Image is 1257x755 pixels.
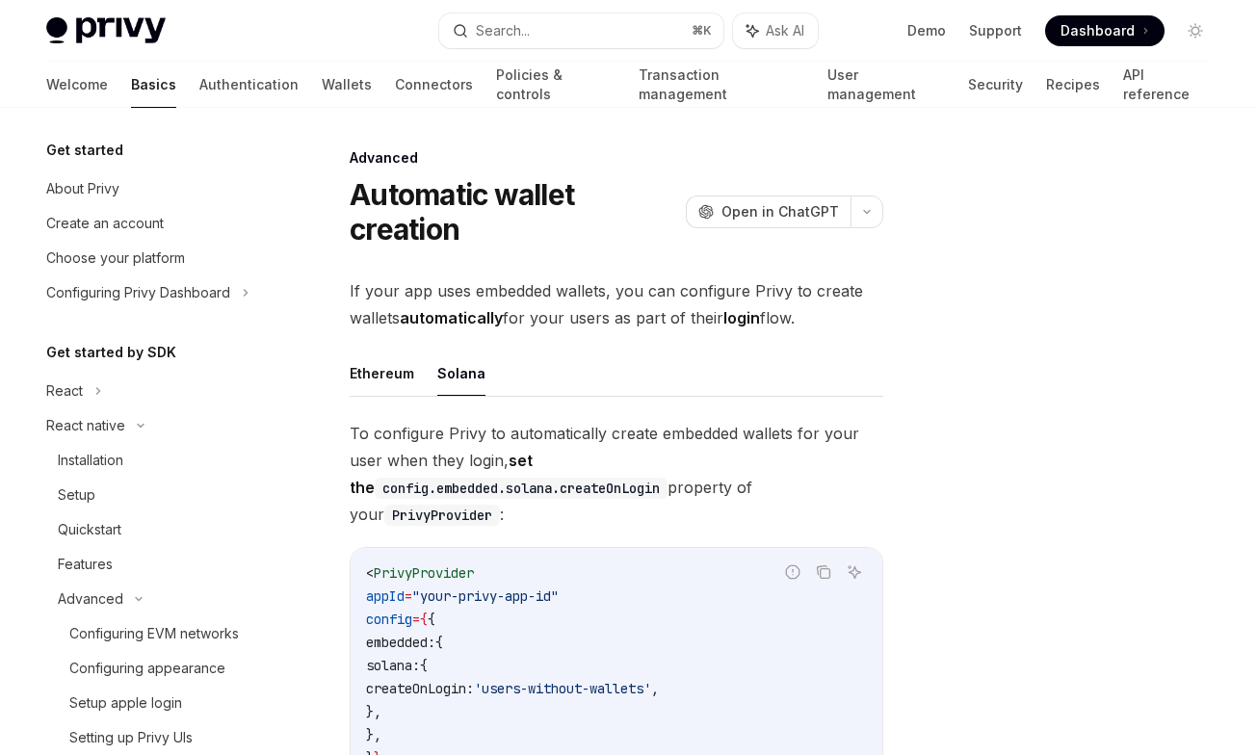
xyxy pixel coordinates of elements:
a: Choose your platform [31,241,277,275]
a: Dashboard [1045,15,1165,46]
a: Setup apple login [31,686,277,720]
a: Configuring EVM networks [31,616,277,651]
span: appId [366,587,405,605]
button: Ask AI [842,560,867,585]
button: Toggle dark mode [1180,15,1211,46]
code: config.embedded.solana.createOnLogin [375,478,668,499]
div: Choose your platform [46,247,185,270]
span: config [366,611,412,628]
span: = [405,587,412,605]
a: Authentication [199,62,299,108]
span: PrivyProvider [374,564,474,582]
a: Policies & controls [496,62,615,108]
span: }, [366,703,381,720]
button: Ask AI [733,13,818,48]
h5: Get started [46,139,123,162]
button: Ethereum [350,351,414,396]
a: Support [969,21,1022,40]
span: { [420,657,428,674]
span: }, [366,726,381,743]
span: "your-privy-app-id" [412,587,559,605]
a: Recipes [1046,62,1100,108]
div: Search... [476,19,530,42]
a: Basics [131,62,176,108]
a: Create an account [31,206,277,241]
a: Installation [31,443,277,478]
span: ⌘ K [692,23,712,39]
div: Configuring appearance [69,657,225,680]
strong: login [723,308,760,327]
img: light logo [46,17,166,44]
div: React native [46,414,125,437]
button: Report incorrect code [780,560,805,585]
div: About Privy [46,177,119,200]
div: Setup apple login [69,691,182,715]
a: User management [827,62,945,108]
a: Connectors [395,62,473,108]
span: To configure Privy to automatically create embedded wallets for your user when they login, proper... [350,420,883,528]
div: Create an account [46,212,164,235]
span: If your app uses embedded wallets, you can configure Privy to create wallets for your users as pa... [350,277,883,331]
span: createOnLogin: [366,680,474,697]
h1: Automatic wallet creation [350,177,678,247]
span: Open in ChatGPT [721,202,839,221]
code: PrivyProvider [384,505,500,526]
div: Features [58,553,113,576]
a: Wallets [322,62,372,108]
a: API reference [1123,62,1211,108]
span: = [412,611,420,628]
span: { [435,634,443,651]
span: solana: [366,657,420,674]
a: Setup [31,478,277,512]
h5: Get started by SDK [46,341,176,364]
a: Features [31,547,277,582]
a: About Privy [31,171,277,206]
a: Transaction management [639,62,804,108]
span: Ask AI [766,21,804,40]
div: Setup [58,483,95,507]
span: , [651,680,659,697]
span: Dashboard [1061,21,1135,40]
span: embedded: [366,634,435,651]
div: Advanced [58,587,123,611]
span: { [420,611,428,628]
a: Configuring appearance [31,651,277,686]
span: < [366,564,374,582]
div: Setting up Privy UIs [69,726,193,749]
button: Search...⌘K [439,13,722,48]
div: Advanced [350,148,883,168]
span: 'users-without-wallets' [474,680,651,697]
a: Welcome [46,62,108,108]
div: React [46,379,83,403]
strong: set the [350,451,668,497]
div: Installation [58,449,123,472]
div: Quickstart [58,518,121,541]
a: Demo [907,21,946,40]
a: Setting up Privy UIs [31,720,277,755]
span: { [428,611,435,628]
button: Solana [437,351,485,396]
a: Security [968,62,1023,108]
div: Configuring Privy Dashboard [46,281,230,304]
div: Configuring EVM networks [69,622,239,645]
button: Open in ChatGPT [686,195,851,228]
button: Copy the contents from the code block [811,560,836,585]
a: Quickstart [31,512,277,547]
strong: automatically [400,308,503,327]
